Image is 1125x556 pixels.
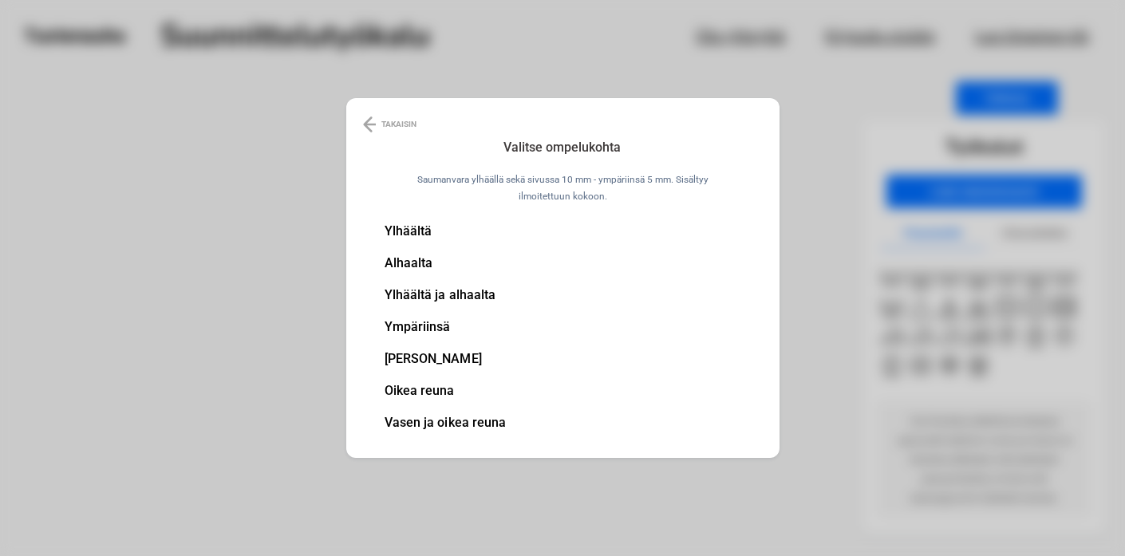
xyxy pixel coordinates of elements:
h3: Valitse ompelukohta [400,136,724,159]
li: Alhaalta [385,257,507,270]
li: [PERSON_NAME] [385,353,507,365]
img: Back [363,115,376,134]
p: TAKAISIN [381,115,416,134]
li: Ylhäältä [385,225,507,238]
li: Ympäriinsä [385,321,507,333]
li: Oikea reuna [385,384,507,397]
p: Saumanvara ylhäällä sekä sivussa 10 mm - ympäriinsä 5 mm. Sisältyy ilmoitettuun kokoon. [409,172,715,218]
li: Ylhäältä ja alhaalta [385,289,507,302]
li: Vasen ja oikea reuna [385,416,507,429]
